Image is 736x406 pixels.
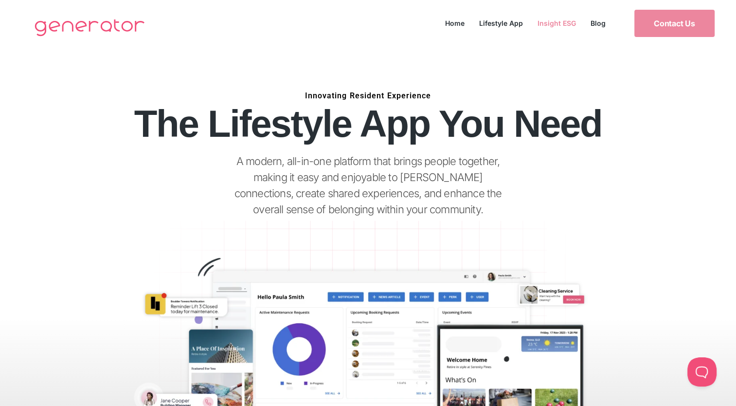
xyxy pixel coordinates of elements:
[78,106,657,142] h1: The Lifestyle App You Need
[438,17,472,30] a: Home
[634,10,715,37] a: Contact Us
[583,17,613,30] a: Blog
[229,153,507,218] p: A modern, all-in-one platform that brings people together, making it easy and enjoyable to [PERSO...
[654,19,695,27] span: Contact Us
[472,17,530,30] a: Lifestyle App
[78,95,657,96] h6: Innovating Resident Experience
[438,17,613,30] nav: Menu
[530,17,583,30] a: Insight ESG
[687,357,717,387] iframe: Toggle Customer Support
